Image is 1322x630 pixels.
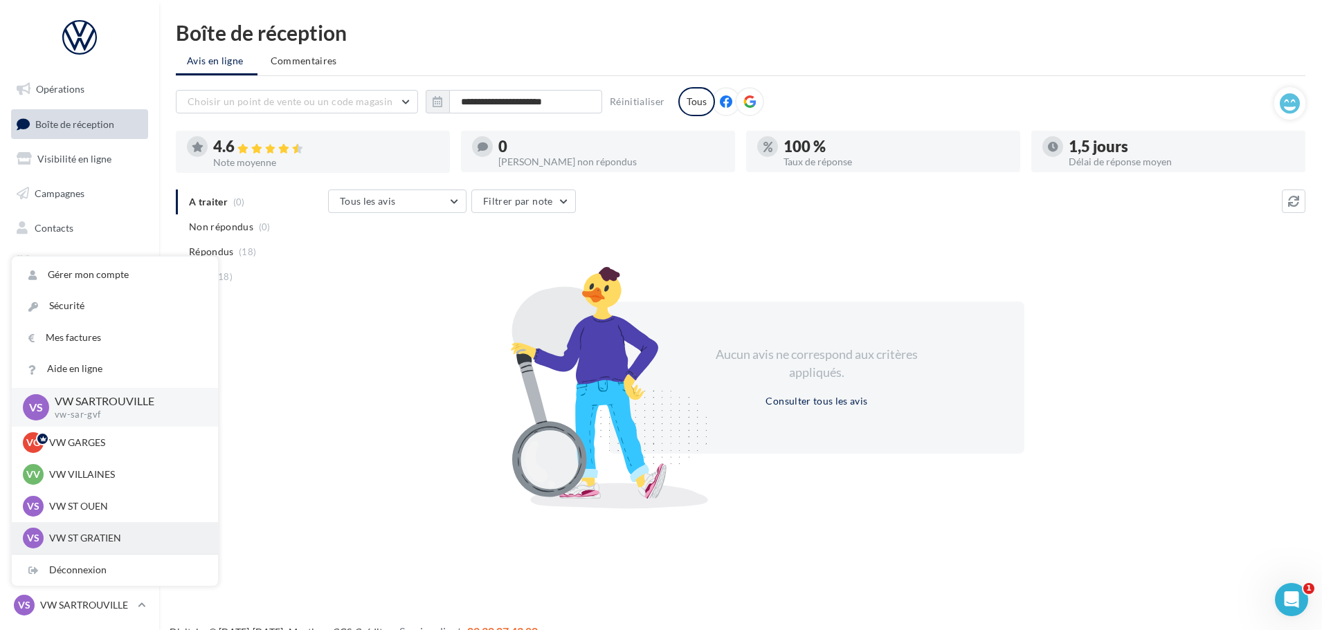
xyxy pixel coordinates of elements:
a: Médiathèque [8,248,151,277]
a: Campagnes DataOnDemand [8,362,151,403]
span: Campagnes [35,187,84,199]
span: Boîte de réception [35,118,114,129]
a: Opérations [8,75,151,104]
span: (18) [215,271,233,282]
a: Contacts [8,214,151,243]
a: Mes factures [12,322,218,353]
div: Taux de réponse [784,157,1009,167]
div: 0 [498,139,724,154]
span: VG [26,436,40,450]
a: Visibilité en ligne [8,145,151,174]
a: Sécurité [12,290,218,322]
span: VV [26,467,40,481]
p: VW VILLAINES [49,467,201,481]
p: VW SARTROUVILLE [40,598,132,612]
span: (18) [239,246,256,257]
p: VW ST OUEN [49,499,201,513]
a: Gérer mon compte [12,259,218,290]
div: 1,5 jours [1069,139,1294,154]
span: Opérations [36,83,84,95]
a: VS VW SARTROUVILLE [11,592,148,618]
span: VS [29,399,43,415]
div: [PERSON_NAME] non répondus [498,157,724,167]
button: Choisir un point de vente ou un code magasin [176,90,418,113]
p: VW GARGES [49,436,201,450]
a: Boîte de réception [8,109,151,139]
a: PLV et print personnalisable [8,317,151,358]
a: Campagnes [8,179,151,208]
div: Note moyenne [213,158,439,167]
div: Boîte de réception [176,22,1305,43]
span: Répondus [189,245,234,259]
p: VW SARTROUVILLE [55,393,196,409]
span: (0) [259,221,271,232]
button: Réinitialiser [604,93,671,110]
span: Commentaires [271,54,337,68]
div: Tous [678,87,715,116]
button: Consulter tous les avis [760,393,873,409]
div: Déconnexion [12,555,218,586]
div: Aucun avis ne correspond aux critères appliqués. [698,346,936,381]
div: 4.6 [213,139,439,155]
span: Contacts [35,221,73,233]
span: VS [27,499,39,513]
span: Tous les avis [340,195,396,207]
span: VS [18,598,30,612]
span: VS [27,531,39,545]
div: 100 % [784,139,1009,154]
div: Délai de réponse moyen [1069,157,1294,167]
p: vw-sar-gvf [55,409,196,421]
a: Calendrier [8,282,151,311]
span: Choisir un point de vente ou un code magasin [188,95,392,107]
span: Non répondus [189,220,253,234]
button: Filtrer par note [471,189,576,213]
a: Aide en ligne [12,353,218,385]
span: Visibilité en ligne [37,153,111,165]
p: VW ST GRATIEN [49,531,201,545]
iframe: Intercom live chat [1275,583,1308,616]
span: 1 [1303,583,1314,594]
button: Tous les avis [328,189,467,213]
